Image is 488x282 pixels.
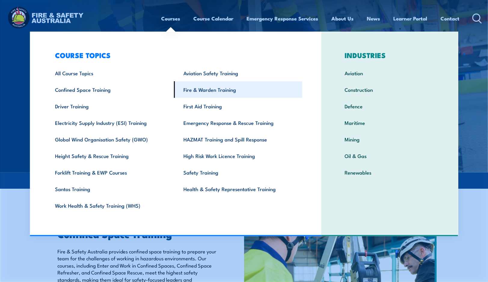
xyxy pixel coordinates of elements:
[174,98,302,114] a: First Aid Training
[247,11,318,26] a: Emergency Response Services
[58,230,216,238] h2: Confined Space Training
[441,11,460,26] a: Contact
[335,147,444,164] a: Oil & Gas
[46,131,174,147] a: Global Wind Organisation Safety (GWO)
[335,164,444,181] a: Renewables
[161,11,180,26] a: Courses
[335,131,444,147] a: Mining
[367,11,380,26] a: News
[46,98,174,114] a: Driver Training
[174,81,302,98] a: Fire & Warden Training
[46,81,174,98] a: Confined Space Training
[46,197,174,214] a: Work Health & Safety Training (WHS)
[46,147,174,164] a: Height Safety & Rescue Training
[46,164,174,181] a: Forklift Training & EWP Courses
[335,114,444,131] a: Maritime
[174,164,302,181] a: Safety Training
[174,114,302,131] a: Emergency Response & Rescue Training
[335,65,444,81] a: Aviation
[332,11,354,26] a: About Us
[46,181,174,197] a: Santos Training
[174,65,302,81] a: Aviation Safety Training
[46,114,174,131] a: Electricity Supply Industry (ESI) Training
[335,98,444,114] a: Defence
[335,51,444,59] h3: INDUSTRIES
[174,181,302,197] a: Health & Safety Representative Training
[194,11,234,26] a: Course Calendar
[174,147,302,164] a: High Risk Work Licence Training
[46,51,302,59] h3: COURSE TOPICS
[46,65,174,81] a: All Course Topics
[335,81,444,98] a: Construction
[174,131,302,147] a: HAZMAT Training and Spill Response
[394,11,428,26] a: Learner Portal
